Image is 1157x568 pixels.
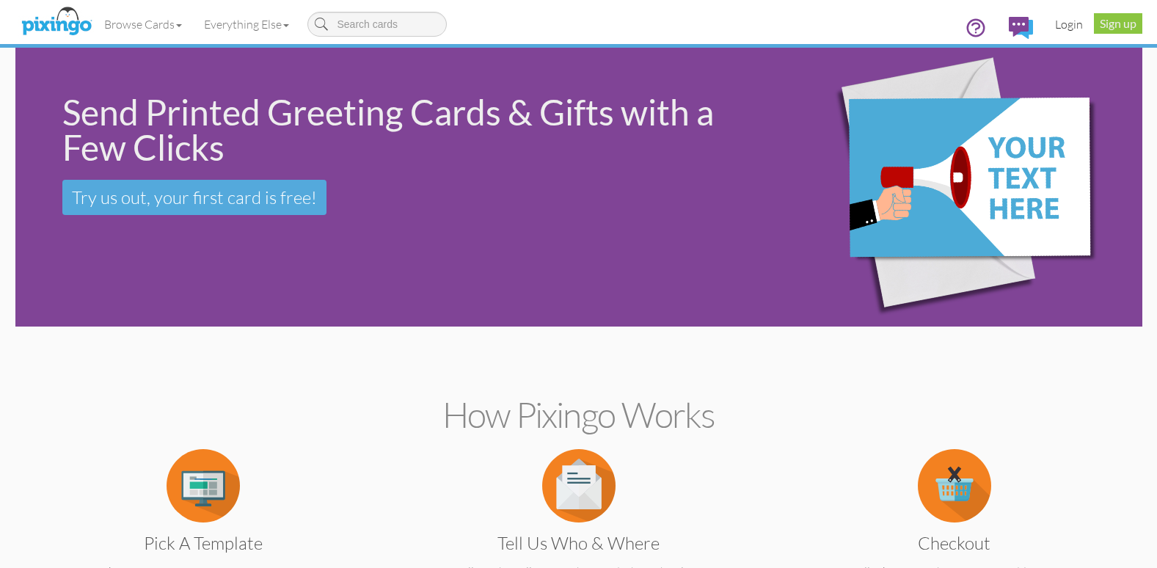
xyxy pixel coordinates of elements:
img: comments.svg [1009,17,1033,39]
input: Search cards [307,12,447,37]
div: Send Printed Greeting Cards & Gifts with a Few Clicks [62,95,755,165]
h2: How Pixingo works [41,396,1117,434]
img: eb544e90-0942-4412-bfe0-c610d3f4da7c.png [778,27,1133,348]
span: Try us out, your first card is free! [72,186,317,208]
iframe: Chat [1156,567,1157,568]
img: pixingo logo [18,4,95,40]
img: item.alt [542,449,616,523]
h3: Pick a Template [55,534,351,553]
a: Browse Cards [93,6,193,43]
img: item.alt [167,449,240,523]
img: item.alt [918,449,991,523]
h3: Checkout [806,534,1103,553]
a: Everything Else [193,6,300,43]
a: Sign up [1094,13,1142,34]
a: Login [1044,6,1094,43]
a: Try us out, your first card is free! [62,180,326,215]
h3: Tell us Who & Where [431,534,727,553]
